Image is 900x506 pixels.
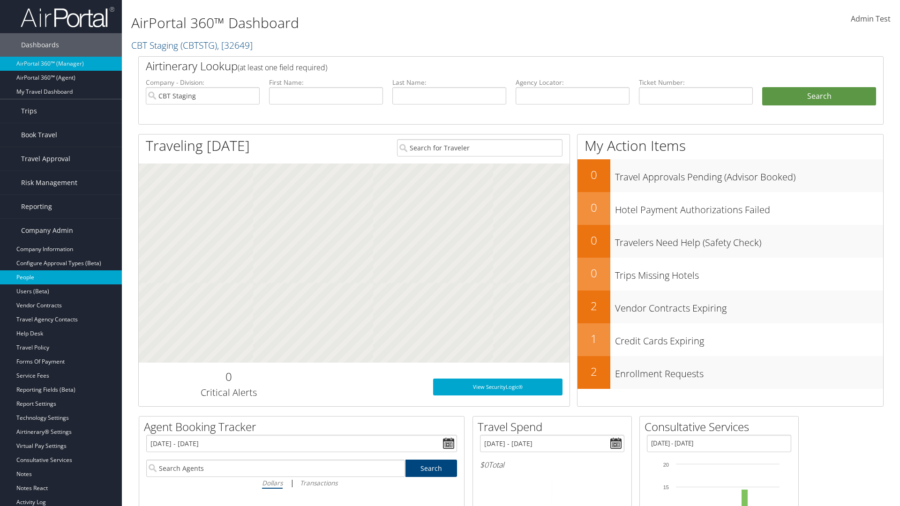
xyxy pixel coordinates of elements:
h2: 1 [577,331,610,347]
h2: Airtinerary Lookup [146,58,814,74]
tspan: 20 [663,462,669,468]
h3: Vendor Contracts Expiring [615,297,883,315]
span: Dashboards [21,33,59,57]
h3: Critical Alerts [146,386,311,399]
i: Dollars [262,478,283,487]
span: Book Travel [21,123,57,147]
span: $0 [480,460,488,470]
tspan: 15 [663,484,669,490]
h2: 0 [577,200,610,216]
span: Travel Approval [21,147,70,171]
button: Search [762,87,876,106]
a: 2Enrollment Requests [577,356,883,389]
h2: 0 [577,232,610,248]
a: 0Travelers Need Help (Safety Check) [577,225,883,258]
input: Search Agents [146,460,405,477]
span: Company Admin [21,219,73,242]
a: 0Hotel Payment Authorizations Failed [577,192,883,225]
h3: Travel Approvals Pending (Advisor Booked) [615,166,883,184]
h1: My Action Items [577,136,883,156]
h2: 0 [577,265,610,281]
span: Risk Management [21,171,77,194]
a: View SecurityLogic® [433,379,562,395]
span: , [ 32649 ] [217,39,253,52]
a: Admin Test [851,5,891,34]
h3: Hotel Payment Authorizations Failed [615,199,883,216]
label: Agency Locator: [516,78,630,87]
label: Ticket Number: [639,78,753,87]
img: airportal-logo.png [21,6,114,28]
span: ( CBTSTG ) [180,39,217,52]
h2: 0 [146,369,311,385]
h3: Credit Cards Expiring [615,330,883,348]
h2: 2 [577,364,610,379]
label: First Name: [269,78,383,87]
span: Admin Test [851,14,891,24]
div: | [146,477,457,489]
h2: 0 [577,167,610,183]
h2: Agent Booking Tracker [144,419,464,435]
h2: Consultative Services [645,419,798,435]
a: Search [405,460,457,477]
h2: 2 [577,298,610,314]
h1: AirPortal 360™ Dashboard [131,13,637,33]
label: Company - Division: [146,78,260,87]
a: 0Travel Approvals Pending (Advisor Booked) [577,159,883,192]
h3: Travelers Need Help (Safety Check) [615,231,883,249]
h2: Travel Spend [478,419,631,435]
span: Reporting [21,195,52,218]
h6: Total [480,460,624,470]
label: Last Name: [392,78,506,87]
span: (at least one field required) [238,62,327,73]
i: Transactions [300,478,337,487]
h3: Trips Missing Hotels [615,264,883,282]
h3: Enrollment Requests [615,363,883,380]
span: Trips [21,99,37,123]
a: CBT Staging [131,39,253,52]
input: Search for Traveler [397,139,562,156]
a: 1Credit Cards Expiring [577,323,883,356]
a: 0Trips Missing Hotels [577,258,883,290]
h1: Traveling [DATE] [146,136,250,156]
a: 2Vendor Contracts Expiring [577,290,883,323]
tspan: 0% [548,484,556,490]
